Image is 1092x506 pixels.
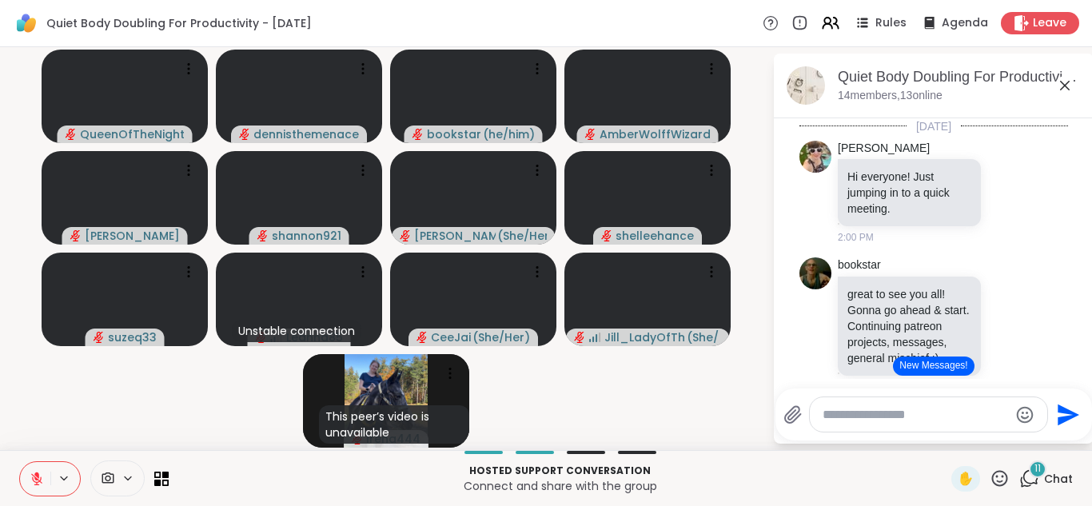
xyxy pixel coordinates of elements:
[319,405,469,444] div: This peer’s video is unavailable
[94,332,105,343] span: audio-muted
[1034,462,1041,476] span: 11
[85,228,180,244] span: [PERSON_NAME]
[232,320,361,342] div: Unstable connection
[838,88,943,104] p: 14 members, 13 online
[838,230,874,245] span: 2:00 PM
[838,67,1081,87] div: Quiet Body Doubling For Productivity - [DATE]
[601,230,612,241] span: audio-muted
[958,469,974,488] span: ✋
[483,126,535,142] span: ( he/him )
[1048,396,1084,432] button: Send
[616,228,694,244] span: shelleehance
[70,230,82,241] span: audio-muted
[412,129,424,140] span: audio-muted
[13,10,40,37] img: ShareWell Logomark
[875,15,907,31] span: Rules
[574,332,585,343] span: audio-muted
[414,228,496,244] span: [PERSON_NAME]
[942,15,988,31] span: Agenda
[799,257,831,289] img: https://sharewell-space-live.sfo3.digitaloceanspaces.com/user-generated/535310fa-e9f2-4698-8a7d-4...
[687,329,721,345] span: ( She/ Her )
[400,230,411,241] span: audio-muted
[893,357,974,376] button: New Messages!
[1033,15,1066,31] span: Leave
[272,228,341,244] span: shannon921
[472,329,530,345] span: ( She/Her )
[799,141,831,173] img: https://sharewell-space-live.sfo3.digitaloceanspaces.com/user-generated/3bf5b473-6236-4210-9da2-3...
[847,169,971,217] p: Hi everyone! Just jumping in to a quick meeting.
[497,228,547,244] span: ( She/Her )
[907,118,961,134] span: [DATE]
[178,464,942,478] p: Hosted support conversation
[427,126,481,142] span: bookstar
[345,354,428,448] img: Irena444
[108,329,157,345] span: suzeq33
[847,286,971,366] p: great to see you all! Gonna go ahead & start. Continuing patreon projects, messages, general misc...
[838,257,881,273] a: bookstar
[416,332,428,343] span: audio-muted
[239,129,250,140] span: audio-muted
[823,407,1009,423] textarea: Type your message
[257,230,269,241] span: audio-muted
[80,126,185,142] span: QueenOfTheNight
[604,329,685,345] span: Jill_LadyOfTheMountain
[66,129,77,140] span: audio-muted
[431,329,471,345] span: CeeJai
[253,126,359,142] span: dennisthemenace
[1044,471,1073,487] span: Chat
[838,141,930,157] a: [PERSON_NAME]
[1015,405,1034,424] button: Emoji picker
[787,66,825,105] img: Quiet Body Doubling For Productivity - Monday, Sep 15
[600,126,711,142] span: AmberWolffWizard
[178,478,942,494] p: Connect and share with the group
[585,129,596,140] span: audio-muted
[46,15,312,31] span: Quiet Body Doubling For Productivity - [DATE]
